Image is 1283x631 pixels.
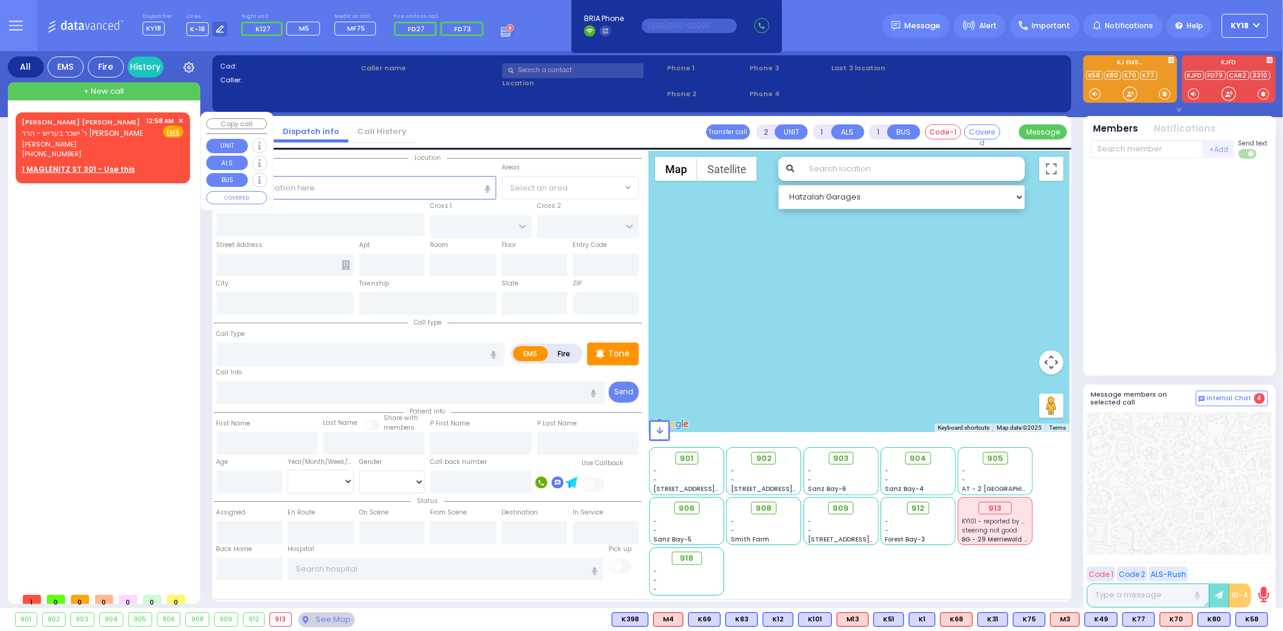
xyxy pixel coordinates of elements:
div: Year/Month/Week/Day [288,457,354,467]
label: Medic on call [334,13,380,20]
label: Dispatcher [143,13,173,20]
span: - [885,517,888,526]
div: EMS [48,56,84,78]
div: M3 [1050,612,1080,627]
span: 903 [833,453,849,465]
span: Sanz Bay-5 [654,535,692,544]
div: K77 [1122,612,1155,627]
div: K75 [1013,612,1045,627]
span: KY18 [1231,20,1249,31]
a: Dispatch info [274,126,348,137]
div: BLS [763,612,793,627]
span: 0 [71,595,89,604]
label: Call Type [217,329,245,339]
button: Code-1 [925,124,961,139]
label: En Route [288,508,315,517]
a: K58 [1086,71,1103,80]
label: Gender [359,457,382,467]
label: Areas [502,163,520,172]
label: Pick up [609,544,632,554]
h5: Message members on selected call [1091,391,1196,406]
label: Back Home [217,544,253,554]
span: Location [408,153,447,162]
u: EMS [167,128,180,137]
span: Other building occupants [342,260,350,270]
p: Tone [608,347,630,360]
button: BUS [206,173,248,187]
span: [STREET_ADDRESS][PERSON_NAME] [654,484,768,493]
button: Notifications [1154,122,1216,136]
label: Last Name [323,418,357,428]
label: Township [359,279,389,288]
button: ALS-Rush [1149,567,1188,582]
div: K70 [1160,612,1193,627]
label: Floor [502,240,516,250]
label: Cross 1 [430,201,452,211]
a: 3310 [1251,71,1270,80]
span: 905 [987,453,1003,465]
label: Street Address [217,240,263,250]
label: P Last Name [537,419,577,428]
span: Phone 2 [667,89,745,99]
span: [PERSON_NAME] [22,139,143,150]
img: message.svg [891,21,900,30]
div: BLS [977,612,1008,627]
label: KJ EMS... [1083,59,1177,68]
label: Lines [186,13,228,20]
span: + New call [84,85,124,97]
div: K31 [977,612,1008,627]
a: K70 [1122,71,1139,80]
label: P First Name [430,419,470,428]
a: FD79 [1205,71,1226,80]
span: - [962,466,966,475]
span: 904 [909,453,926,465]
span: 912 [911,502,925,514]
span: 0 [143,595,161,604]
label: On Scene [359,508,389,517]
span: members [384,423,414,432]
label: In Service [573,508,603,517]
button: KY18 [1222,14,1268,38]
span: Phone 4 [749,89,828,99]
label: Use Callback [582,459,623,468]
input: (000)000-00000 [642,19,737,33]
div: M13 [837,612,869,627]
div: All [8,56,44,78]
span: - [654,475,657,484]
input: Search hospital [288,558,603,581]
span: ר' ישכר בעריש - הרר [PERSON_NAME] ווערצבערגע [22,128,186,138]
div: K101 [798,612,832,627]
label: Call back number [430,457,487,467]
label: Age [217,457,229,467]
div: K51 [873,612,904,627]
div: K68 [940,612,973,627]
div: BLS [1235,612,1268,627]
button: Code 2 [1117,567,1147,582]
button: COVERED [206,191,267,204]
label: Night unit [241,13,324,20]
div: 909 [215,613,238,626]
label: Apt [359,240,370,250]
div: K58 [1235,612,1268,627]
div: 906 [158,613,180,626]
span: - [731,466,734,475]
span: Help [1187,20,1203,31]
div: 902 [43,613,66,626]
button: UNIT [775,124,808,139]
a: K77 [1140,71,1157,80]
span: Call type [408,318,448,327]
input: Search location [801,157,1024,181]
label: Caller name [361,63,498,73]
span: - [808,466,811,475]
span: 0 [119,595,137,604]
label: City [217,279,229,288]
u: 1 MAGLENITZ ST 301 - Use this [22,164,135,174]
a: KJFD [1185,71,1204,80]
small: Share with [384,413,418,422]
a: History [128,56,164,78]
label: KJFD [1182,59,1276,68]
div: BLS [798,612,832,627]
span: 902 [756,453,772,465]
img: Google [652,416,692,432]
span: K127 [256,24,271,34]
